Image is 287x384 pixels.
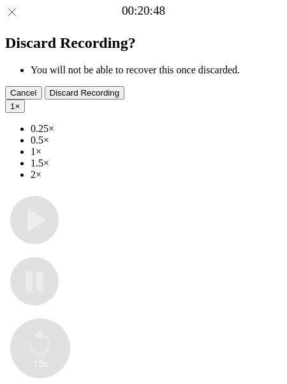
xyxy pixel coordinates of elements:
[5,86,42,100] button: Cancel
[10,101,15,111] span: 1
[122,4,165,18] a: 00:20:48
[31,135,282,146] li: 0.5×
[5,100,25,113] button: 1×
[31,158,282,169] li: 1.5×
[31,64,282,76] li: You will not be able to recover this once discarded.
[31,123,282,135] li: 0.25×
[5,34,282,52] h2: Discard Recording?
[45,86,125,100] button: Discard Recording
[31,169,282,181] li: 2×
[31,146,282,158] li: 1×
